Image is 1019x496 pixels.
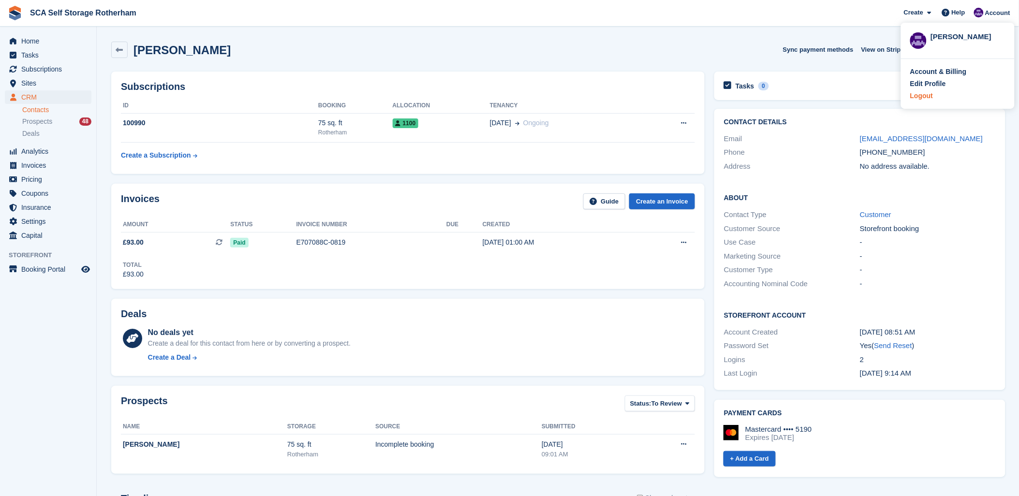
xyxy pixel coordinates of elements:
[393,118,419,128] span: 1100
[860,369,911,377] time: 2025-08-12 08:14:06 UTC
[148,352,351,363] a: Create a Deal
[910,91,933,101] div: Logout
[121,150,191,160] div: Create a Subscription
[904,8,923,17] span: Create
[724,251,860,262] div: Marketing Source
[123,237,144,248] span: £93.00
[724,310,996,320] h2: Storefront Account
[5,62,91,76] a: menu
[910,67,967,77] div: Account & Billing
[651,399,682,408] span: To Review
[745,425,812,434] div: Mastercard •••• 5190
[724,409,996,417] h2: Payment cards
[22,105,91,115] a: Contacts
[5,159,91,172] a: menu
[123,261,144,269] div: Total
[910,79,946,89] div: Edit Profile
[123,269,144,279] div: £93.00
[860,223,996,234] div: Storefront booking
[910,32,927,49] img: Kelly Neesham
[860,278,996,290] div: -
[872,341,915,350] span: ( )
[860,210,891,219] a: Customer
[625,395,695,411] button: Status: To Review
[21,187,79,200] span: Coupons
[758,82,769,90] div: 0
[985,8,1010,18] span: Account
[121,81,695,92] h2: Subscriptions
[523,119,549,127] span: Ongoing
[5,48,91,62] a: menu
[5,34,91,48] a: menu
[287,439,375,450] div: 75 sq. ft
[861,45,904,55] span: View on Stripe
[121,98,318,114] th: ID
[21,48,79,62] span: Tasks
[26,5,140,21] a: SCA Self Storage Rotherham
[21,62,79,76] span: Subscriptions
[930,31,1005,40] div: [PERSON_NAME]
[724,209,860,220] div: Contact Type
[9,250,96,260] span: Storefront
[318,118,393,128] div: 75 sq. ft
[724,161,860,172] div: Address
[318,98,393,114] th: Booking
[583,193,626,209] a: Guide
[724,327,860,338] div: Account Created
[375,439,542,450] div: Incomplete booking
[724,354,860,365] div: Logins
[724,425,739,440] img: Mastercard Logo
[860,134,983,143] a: [EMAIL_ADDRESS][DOMAIN_NAME]
[724,133,860,145] div: Email
[21,201,79,214] span: Insurance
[630,399,651,408] span: Status:
[148,338,351,349] div: Create a deal for this contact from here or by converting a prospect.
[148,352,191,363] div: Create a Deal
[121,419,287,435] th: Name
[287,419,375,435] th: Storage
[21,173,79,186] span: Pricing
[724,237,860,248] div: Use Case
[22,117,91,127] a: Prospects 48
[80,263,91,275] a: Preview store
[230,217,296,233] th: Status
[123,439,287,450] div: [PERSON_NAME]
[5,90,91,104] a: menu
[860,264,996,276] div: -
[148,327,351,338] div: No deals yet
[952,8,965,17] span: Help
[21,263,79,276] span: Booking Portal
[22,117,52,126] span: Prospects
[860,340,996,351] div: Yes
[5,215,91,228] a: menu
[393,98,490,114] th: Allocation
[375,419,542,435] th: Source
[860,354,996,365] div: 2
[974,8,984,17] img: Kelly Neesham
[724,223,860,234] div: Customer Source
[21,159,79,172] span: Invoices
[296,237,446,248] div: E707088C-0819
[21,215,79,228] span: Settings
[724,340,860,351] div: Password Set
[860,161,996,172] div: No address available.
[230,238,248,248] span: Paid
[21,145,79,158] span: Analytics
[910,91,1005,101] a: Logout
[21,90,79,104] span: CRM
[121,118,318,128] div: 100990
[857,42,916,58] a: View on Stripe
[5,145,91,158] a: menu
[745,433,812,442] div: Expires [DATE]
[5,76,91,90] a: menu
[22,129,91,139] a: Deals
[21,76,79,90] span: Sites
[724,192,996,202] h2: About
[910,67,1005,77] a: Account & Billing
[8,6,22,20] img: stora-icon-8386f47178a22dfd0bd8f6a31ec36ba5ce8667c1dd55bd0f319d3a0aa187defe.svg
[860,147,996,158] div: [PHONE_NUMBER]
[860,327,996,338] div: [DATE] 08:51 AM
[724,264,860,276] div: Customer Type
[5,173,91,186] a: menu
[724,118,996,126] h2: Contact Details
